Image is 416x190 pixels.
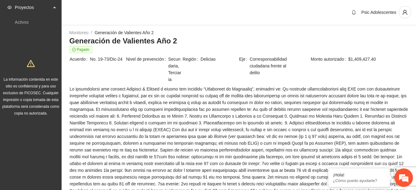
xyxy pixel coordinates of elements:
p: ¿Cómo puedo ayudarte? [333,178,385,183]
span: Nivel de prevención [126,56,168,83]
button: user [399,6,411,18]
span: / [91,30,92,35]
span: Corresponsabilidad ciudadana frente al delito [250,56,295,76]
span: Acuerdo [70,56,90,63]
span: eye [7,5,12,10]
span: check-circle [72,48,76,51]
div: Chatee con nosotros ahora [32,31,103,39]
span: warning [27,59,35,67]
a: Generación de Valientes Año 2 [95,30,154,35]
h3: Generación de Valientes Año 2 [69,36,408,46]
span: Región [183,56,200,63]
span: Monto autorizado [311,56,348,63]
textarea: Escriba su mensaje y pulse “Intro” [3,125,117,147]
span: user [399,10,411,15]
span: No. 19-73/Dic-24 [90,56,125,63]
span: Secundaria, Terciaria [168,56,182,83]
a: Monitoreo [69,30,88,35]
span: Pagado [70,46,92,53]
span: bell [349,10,358,15]
span: La información contenida en este sitio es confidencial y para uso exclusivo de FICOSEC. Cualquier... [2,77,59,115]
div: ¡Hola! [333,172,385,177]
div: Minimizar ventana de chat en vivo [101,3,116,18]
span: Estamos en línea. [36,61,85,123]
span: Eje [239,56,250,76]
span: $1,409,427.40 [348,56,408,63]
span: Proyectos [15,1,51,14]
a: Activos [15,20,29,25]
span: Psic Adolescentes [361,10,396,15]
button: bell [349,7,359,17]
span: Delicias [200,56,238,63]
